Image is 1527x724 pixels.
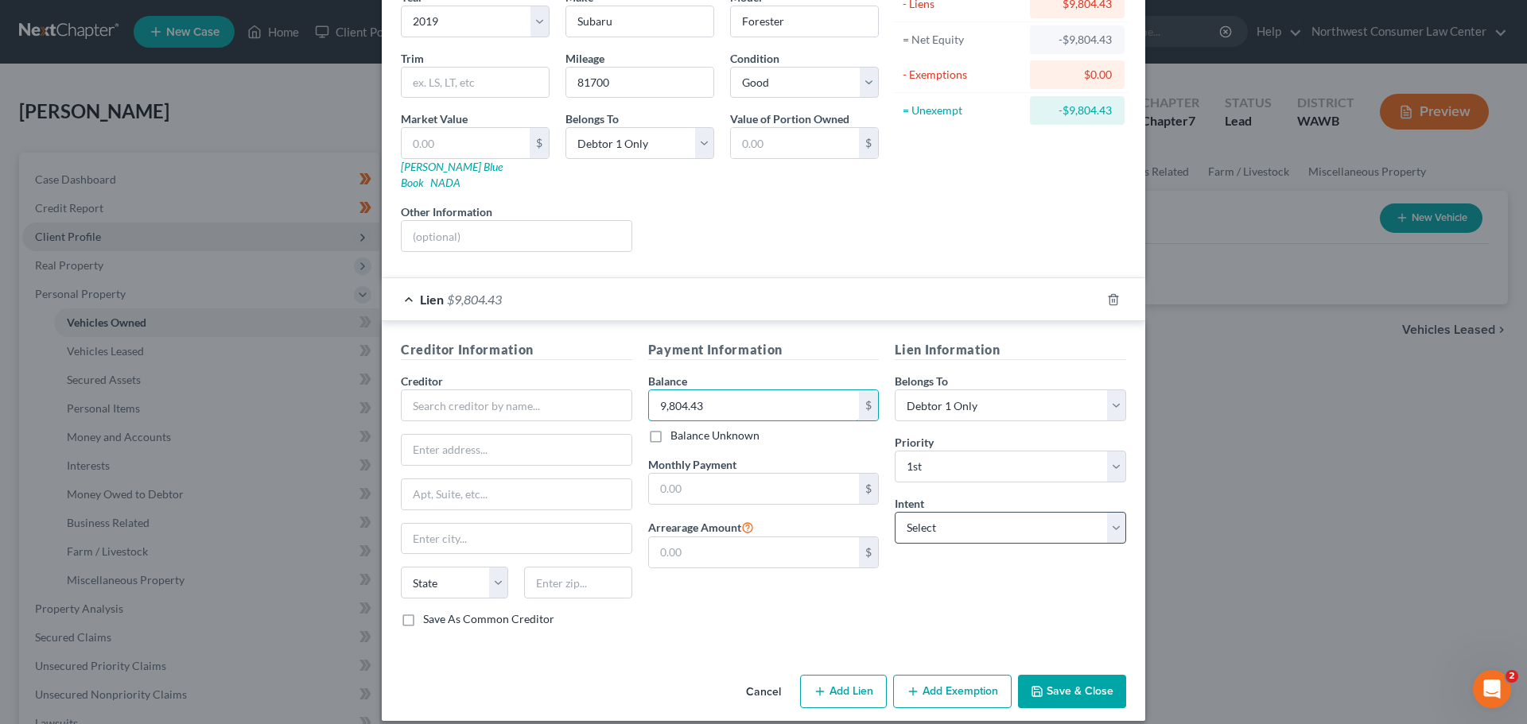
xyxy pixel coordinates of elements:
[401,160,503,189] a: [PERSON_NAME] Blue Book
[859,537,878,567] div: $
[401,50,424,67] label: Trim
[566,68,713,98] input: --
[524,567,631,598] input: Enter zip...
[401,110,468,127] label: Market Value
[895,495,924,512] label: Intent
[402,479,631,509] input: Apt, Suite, etc...
[731,128,859,158] input: 0.00
[903,32,1023,48] div: = Net Equity
[1043,103,1112,118] div: -$9,804.43
[402,128,530,158] input: 0.00
[859,128,878,158] div: $
[402,68,549,98] input: ex. LS, LT, etc
[903,103,1023,118] div: = Unexempt
[648,456,736,473] label: Monthly Payment
[893,675,1012,708] button: Add Exemption
[895,436,934,449] span: Priority
[401,340,632,360] h5: Creditor Information
[401,389,632,421] input: Search creditor by name...
[447,292,502,307] span: $9,804.43
[648,340,880,360] h5: Payment Information
[670,428,760,443] label: Balance Unknown
[401,203,492,220] label: Other Information
[648,373,687,389] label: Balance
[895,340,1126,360] h5: Lien Information
[401,374,443,388] span: Creditor
[649,390,860,420] input: 0.00
[649,474,860,504] input: 0.00
[565,50,604,67] label: Mileage
[430,176,460,189] a: NADA
[1473,670,1511,708] iframe: Intercom live chat
[1506,670,1518,683] span: 2
[566,6,713,37] input: ex. Nissan
[402,221,631,251] input: (optional)
[730,50,779,67] label: Condition
[895,374,948,388] span: Belongs To
[1043,32,1112,48] div: -$9,804.43
[423,611,554,627] label: Save As Common Creditor
[530,128,549,158] div: $
[733,676,794,708] button: Cancel
[402,435,631,465] input: Enter address...
[859,390,878,420] div: $
[859,474,878,504] div: $
[648,517,754,536] label: Arrearage Amount
[730,110,849,127] label: Value of Portion Owned
[731,6,878,37] input: ex. Altima
[903,67,1023,83] div: - Exemptions
[420,292,444,307] span: Lien
[1018,675,1126,708] button: Save & Close
[1043,67,1112,83] div: $0.00
[649,537,860,567] input: 0.00
[402,524,631,554] input: Enter city...
[800,675,887,708] button: Add Lien
[565,112,619,126] span: Belongs To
